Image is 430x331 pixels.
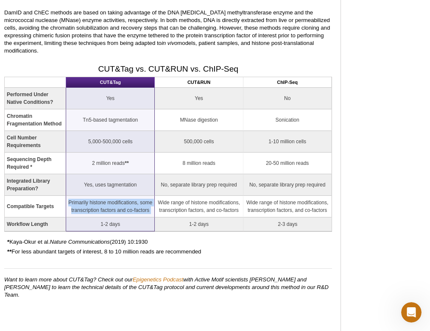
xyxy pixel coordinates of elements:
[66,174,155,196] td: Yes, uses tagmentation
[401,302,422,323] iframe: Intercom live chat
[243,88,332,109] td: No
[243,131,332,153] td: 1-10 million cells
[4,63,332,75] h2: CUT&Tag vs. CUT&RUN vs. ChIP-Seq
[162,40,177,46] em: in vivo
[155,217,243,231] td: 1-2 days
[66,88,155,109] td: Yes
[7,203,54,209] strong: Compatible Targets
[7,156,51,170] strong: Sequencing Depth Required *
[66,196,155,217] td: Primarily histone modifications, some transcription factors and co-factors
[243,153,332,174] td: 20-50 million reads
[66,131,155,153] td: 5,000-500,000 cells
[243,77,332,88] th: ChIP-Seq
[50,239,109,245] em: Nature Communications
[7,135,41,148] strong: Cell Number Requirements
[7,92,53,105] strong: Performed Under Native Conditions?
[155,131,243,153] td: 500,000 cells
[7,238,332,246] p: Kaya-Okur et al. (2019) 10:1930
[133,276,184,283] a: Epigenetics Podcast
[4,276,329,298] em: Want to learn more about CUT&Tag? Check out our with Active Motif scientists [PERSON_NAME] and [P...
[243,217,332,231] td: 2-3 days
[66,77,155,88] th: CUT&Tag
[7,221,48,227] strong: Workflow Length
[243,174,332,196] td: No, separate library prep required
[155,196,243,217] td: Wide range of histone modifications, transcription factors, and co-factors
[4,9,332,55] p: DamID and ChEC methods are based on taking advantage of the DNA [MEDICAL_DATA] methyltransferase ...
[155,153,243,174] td: 8 million reads
[66,217,155,231] td: 1-2 days
[243,196,332,217] td: Wide range of histone modifications, transcription factors, and co-factors
[243,109,332,131] td: Sonication
[155,174,243,196] td: No, separate library prep required
[7,178,50,192] strong: Integrated Library Preparation?
[7,248,332,256] p: For less abundant targets of interest, 8 to 10 million reads are recommended
[66,153,155,174] td: 2 million reads
[7,113,61,127] strong: Chromatin Fragmentation Method
[66,109,155,131] td: Tn5-based tagmentation
[155,88,243,109] td: Yes
[155,77,243,88] th: CUT&RUN
[155,109,243,131] td: MNase digestion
